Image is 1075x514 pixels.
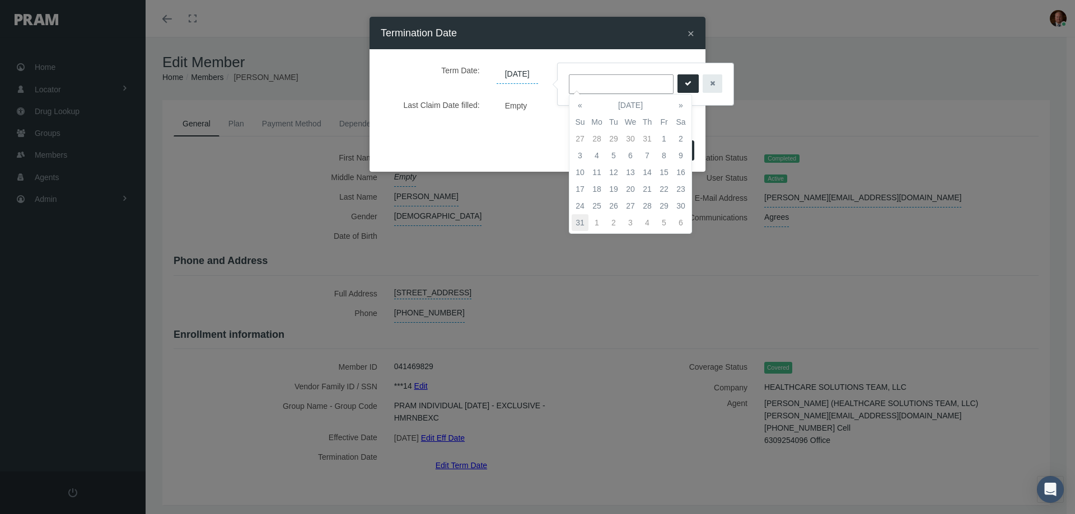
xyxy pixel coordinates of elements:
[588,114,605,130] th: Mo
[639,181,656,197] td: 21
[572,97,588,114] th: «
[588,197,605,214] td: 25
[588,130,605,147] td: 28
[688,27,694,40] span: ×
[605,130,622,147] td: 29
[605,214,622,231] td: 2
[672,181,689,197] td: 23
[572,181,588,197] td: 17
[639,214,656,231] td: 4
[622,114,639,130] th: We
[572,114,588,130] th: Su
[656,214,672,231] td: 5
[639,197,656,214] td: 28
[572,164,588,181] td: 10
[572,147,588,164] td: 3
[656,164,672,181] td: 15
[572,130,588,147] td: 27
[605,147,622,164] td: 5
[588,164,605,181] td: 11
[672,147,689,164] td: 9
[672,97,689,114] th: »
[672,164,689,181] td: 16
[622,214,639,231] td: 3
[572,214,588,231] td: 31
[588,181,605,197] td: 18
[672,214,689,231] td: 6
[381,25,457,41] h4: Termination Date
[497,97,536,114] span: Empty
[622,130,639,147] td: 30
[656,147,672,164] td: 8
[572,197,588,214] td: 24
[497,65,538,84] span: [DATE]
[656,181,672,197] td: 22
[639,164,656,181] td: 14
[656,197,672,214] td: 29
[688,27,694,39] button: Close
[656,130,672,147] td: 1
[639,130,656,147] td: 31
[588,147,605,164] td: 4
[389,60,488,84] label: Term Date:
[672,130,689,147] td: 2
[622,181,639,197] td: 20
[605,197,622,214] td: 26
[588,97,672,114] th: [DATE]
[622,147,639,164] td: 6
[639,114,656,130] th: Th
[672,197,689,214] td: 30
[605,114,622,130] th: Tu
[639,147,656,164] td: 7
[656,114,672,130] th: Fr
[622,197,639,214] td: 27
[588,214,605,231] td: 1
[605,181,622,197] td: 19
[622,164,639,181] td: 13
[672,114,689,130] th: Sa
[605,164,622,181] td: 12
[389,95,488,115] label: Last Claim Date filled:
[1037,476,1064,503] div: Open Intercom Messenger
